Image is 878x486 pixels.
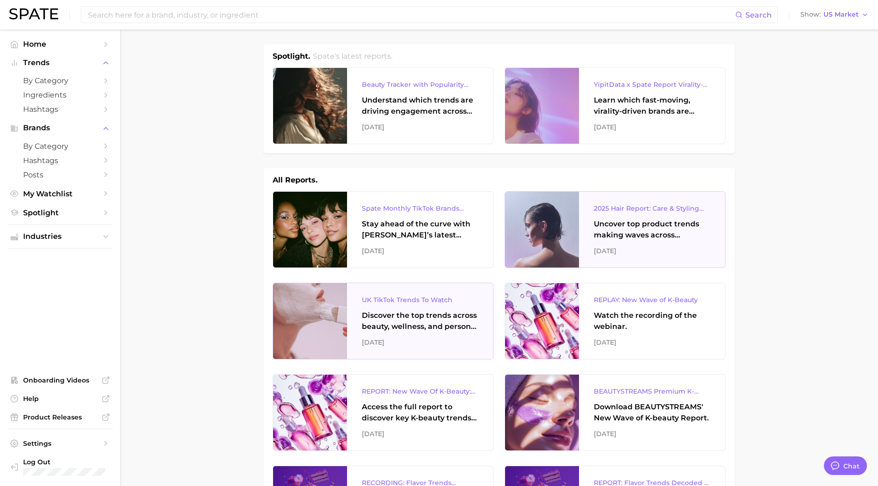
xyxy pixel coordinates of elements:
a: UK TikTok Trends To WatchDiscover the top trends across beauty, wellness, and personal care on Ti... [273,283,494,359]
div: BEAUTYSTREAMS Premium K-beauty Trends Report [594,386,710,397]
div: Watch the recording of the webinar. [594,310,710,332]
div: Learn which fast-moving, virality-driven brands are leading the pack, the risks of viral growth, ... [594,95,710,117]
span: US Market [823,12,859,17]
div: Download BEAUTYSTREAMS' New Wave of K-beauty Report. [594,401,710,424]
span: Posts [23,170,97,179]
div: Stay ahead of the curve with [PERSON_NAME]’s latest monthly tracker, spotlighting the fastest-gro... [362,219,478,241]
span: Ingredients [23,91,97,99]
a: Hashtags [7,153,113,168]
div: [DATE] [594,428,710,439]
a: Product Releases [7,410,113,424]
div: YipitData x Spate Report Virality-Driven Brands Are Taking a Slice of the Beauty Pie [594,79,710,90]
div: 2025 Hair Report: Care & Styling Products [594,203,710,214]
a: by Category [7,73,113,88]
img: SPATE [9,8,58,19]
span: by Category [23,76,97,85]
div: REPORT: New Wave Of K-Beauty: [GEOGRAPHIC_DATA]’s Trending Innovations In Skincare & Color Cosmetics [362,386,478,397]
div: [DATE] [362,245,478,256]
div: REPLAY: New Wave of K-Beauty [594,294,710,305]
button: Trends [7,56,113,70]
div: [DATE] [594,121,710,133]
a: BEAUTYSTREAMS Premium K-beauty Trends ReportDownload BEAUTYSTREAMS' New Wave of K-beauty Report.[... [505,374,726,451]
a: Ingredients [7,88,113,102]
div: [DATE] [362,428,478,439]
span: Hashtags [23,156,97,165]
span: Search [745,11,772,19]
a: Help [7,392,113,406]
span: Show [800,12,821,17]
span: Onboarding Videos [23,376,97,384]
div: Discover the top trends across beauty, wellness, and personal care on TikTok [GEOGRAPHIC_DATA]. [362,310,478,332]
div: Spate Monthly TikTok Brands Tracker [362,203,478,214]
button: ShowUS Market [798,9,871,21]
span: Hashtags [23,105,97,114]
a: Home [7,37,113,51]
a: REPLAY: New Wave of K-BeautyWatch the recording of the webinar.[DATE] [505,283,726,359]
a: 2025 Hair Report: Care & Styling ProductsUncover top product trends making waves across platforms... [505,191,726,268]
a: by Category [7,139,113,153]
a: Log out. Currently logged in with e-mail kdemartino@asbeautyco.com. [7,455,113,479]
span: Settings [23,439,97,448]
button: Industries [7,230,113,243]
h2: Spate's latest reports. [313,51,392,62]
div: [DATE] [594,245,710,256]
span: Product Releases [23,413,97,421]
div: UK TikTok Trends To Watch [362,294,478,305]
a: Beauty Tracker with Popularity IndexUnderstand which trends are driving engagement across platfor... [273,67,494,144]
div: [DATE] [594,337,710,348]
a: Posts [7,168,113,182]
span: Trends [23,59,97,67]
a: My Watchlist [7,187,113,201]
span: Brands [23,124,97,132]
span: Industries [23,232,97,241]
span: Help [23,395,97,403]
a: Settings [7,437,113,450]
div: Understand which trends are driving engagement across platforms in the skin, hair, makeup, and fr... [362,95,478,117]
div: Access the full report to discover key K-beauty trends influencing [DATE] beauty market [362,401,478,424]
div: [DATE] [362,337,478,348]
span: My Watchlist [23,189,97,198]
a: Onboarding Videos [7,373,113,387]
div: Uncover top product trends making waves across platforms — along with key insights into benefits,... [594,219,710,241]
a: Spotlight [7,206,113,220]
div: Beauty Tracker with Popularity Index [362,79,478,90]
div: [DATE] [362,121,478,133]
span: by Category [23,142,97,151]
span: Home [23,40,97,49]
h1: Spotlight. [273,51,310,62]
a: Spate Monthly TikTok Brands TrackerStay ahead of the curve with [PERSON_NAME]’s latest monthly tr... [273,191,494,268]
h1: All Reports. [273,175,317,186]
button: Brands [7,121,113,135]
a: Hashtags [7,102,113,116]
span: Log Out [23,458,121,466]
span: Spotlight [23,208,97,217]
a: YipitData x Spate Report Virality-Driven Brands Are Taking a Slice of the Beauty PieLearn which f... [505,67,726,144]
input: Search here for a brand, industry, or ingredient [87,7,735,23]
a: REPORT: New Wave Of K-Beauty: [GEOGRAPHIC_DATA]’s Trending Innovations In Skincare & Color Cosmet... [273,374,494,451]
